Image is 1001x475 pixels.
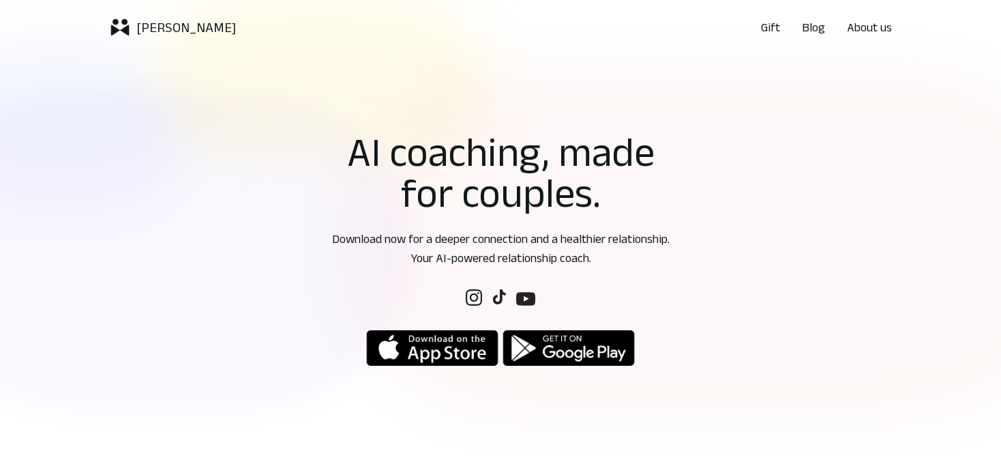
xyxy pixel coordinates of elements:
[136,18,236,37] p: [PERSON_NAME]
[366,329,498,367] img: logoicon
[492,289,507,304] img: Follow us on social media
[503,329,635,367] img: logoicon
[761,18,780,37] a: Gift
[516,289,535,308] img: Follow us on social media
[109,16,131,38] img: logoicon
[847,18,892,37] a: About us
[466,289,482,306] img: Follow us on social media
[109,16,236,38] a: logoicon[PERSON_NAME]
[292,229,709,248] p: Download now for a deeper connection and a healthier relationship.
[318,131,684,213] h1: AI coaching, made for couples.
[292,248,709,268] p: Your AI-powered relationship coach.
[802,18,825,37] a: Blog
